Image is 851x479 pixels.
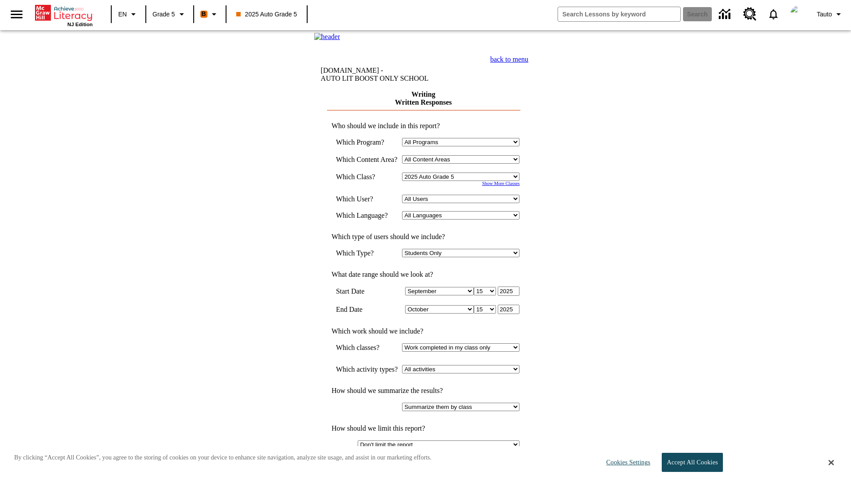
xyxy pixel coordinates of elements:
button: Close [828,459,834,467]
span: B [202,8,206,20]
td: How should we summarize the results? [327,387,520,395]
td: Which User? [336,195,398,203]
button: Select a new avatar [785,3,813,26]
td: Which activity types? [336,365,398,373]
button: Language: EN, Select a language [114,6,143,22]
td: How should we limit this report? [327,424,520,432]
nobr: AUTO LIT BOOST ONLY SCHOOL [321,75,429,82]
a: back to menu [490,55,528,63]
span: Tauto [817,10,832,19]
td: Who should we include in this report? [327,122,520,130]
span: Grade 5 [152,10,175,19]
a: Show More Classes [482,181,520,186]
button: Cookies Settings [598,453,654,471]
td: What date range should we look at? [327,271,520,279]
a: Data Center [714,2,738,27]
input: search field [558,7,680,21]
button: Open side menu [4,1,30,27]
a: Resource Center, Will open in new tab [738,2,762,26]
td: [DOMAIN_NAME] - [321,67,449,82]
td: Which Program? [336,138,398,146]
button: Accept All Cookies [662,453,722,472]
button: Profile/Settings [813,6,847,22]
td: Which type of users should we include? [327,233,520,241]
button: Boost Class color is orange. Change class color [197,6,223,22]
img: header [314,33,340,41]
a: Writing Written Responses [395,90,452,106]
td: Which work should we include? [327,327,520,335]
button: Grade: Grade 5, Select a grade [149,6,191,22]
td: Which classes? [336,343,398,352]
div: Home [35,3,93,27]
td: Start Date [336,287,398,296]
td: Which Language? [336,211,398,220]
td: Which Class? [336,173,398,181]
td: Which Type? [336,249,398,257]
span: NJ Edition [67,22,93,27]
a: Notifications [762,3,785,26]
p: By clicking “Accept All Cookies”, you agree to the storing of cookies on your device to enhance s... [14,453,432,462]
img: avatar image [790,5,808,23]
td: End Date [336,305,398,314]
span: 2025 Auto Grade 5 [236,10,297,19]
span: EN [118,10,127,19]
nobr: Which Content Area? [336,156,398,163]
